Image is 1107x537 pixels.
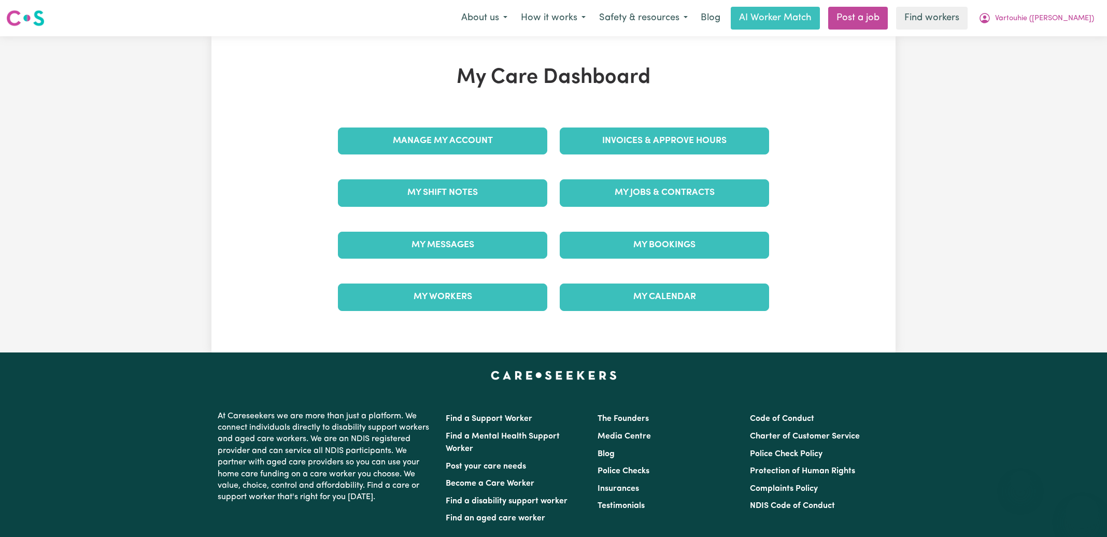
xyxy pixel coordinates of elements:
a: Manage My Account [338,128,547,154]
a: Blog [694,7,727,30]
a: Find workers [896,7,968,30]
a: Testimonials [598,502,645,510]
a: AI Worker Match [731,7,820,30]
a: Become a Care Worker [446,479,534,488]
a: Find a disability support worker [446,497,567,505]
a: Careseekers home page [491,371,617,379]
a: NDIS Code of Conduct [750,502,835,510]
a: Post your care needs [446,462,526,471]
a: My Bookings [560,232,769,259]
a: Code of Conduct [750,415,814,423]
a: My Jobs & Contracts [560,179,769,206]
a: Find an aged care worker [446,514,545,522]
a: Media Centre [598,432,651,441]
a: Find a Mental Health Support Worker [446,432,560,453]
h1: My Care Dashboard [332,65,775,90]
img: Careseekers logo [6,9,45,27]
p: At Careseekers we are more than just a platform. We connect individuals directly to disability su... [218,406,433,507]
button: How it works [514,7,592,29]
iframe: Button to launch messaging window [1066,496,1099,529]
button: Safety & resources [592,7,694,29]
a: Complaints Policy [750,485,818,493]
a: Find a Support Worker [446,415,532,423]
a: Blog [598,450,615,458]
a: Protection of Human Rights [750,467,855,475]
a: Police Checks [598,467,649,475]
a: My Calendar [560,284,769,310]
a: Post a job [828,7,888,30]
a: The Founders [598,415,649,423]
a: Police Check Policy [750,450,822,458]
a: Insurances [598,485,639,493]
button: My Account [972,7,1101,29]
a: My Workers [338,284,547,310]
a: Charter of Customer Service [750,432,860,441]
iframe: Close message [1010,471,1031,491]
span: Vartouhie ([PERSON_NAME]) [995,13,1094,24]
button: About us [455,7,514,29]
a: My Messages [338,232,547,259]
a: Invoices & Approve Hours [560,128,769,154]
a: Careseekers logo [6,6,45,30]
a: My Shift Notes [338,179,547,206]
